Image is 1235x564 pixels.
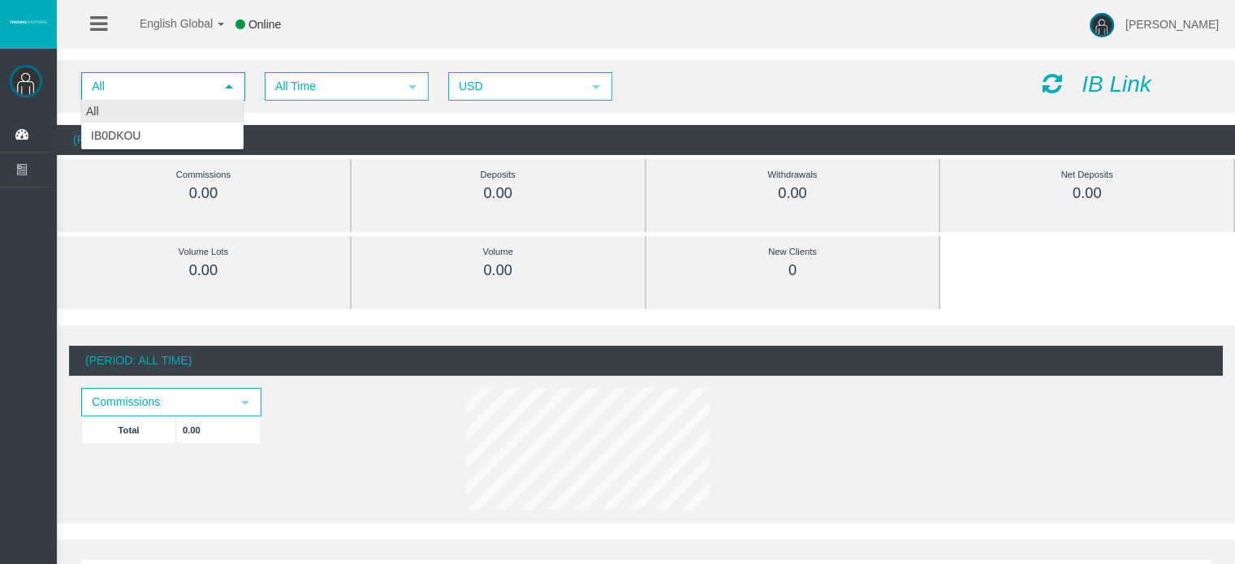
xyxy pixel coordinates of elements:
[388,261,608,280] div: 0.00
[589,80,602,93] span: select
[388,184,608,203] div: 0.00
[93,166,313,184] div: Commissions
[8,19,49,25] img: logo.svg
[266,74,398,99] span: All Time
[83,390,231,415] span: Commissions
[82,416,176,443] td: Total
[1090,13,1114,37] img: user-image
[1043,72,1062,95] i: Reload Dashboard
[93,184,313,203] div: 0.00
[450,74,581,99] span: USD
[977,184,1197,203] div: 0.00
[82,101,243,123] div: All
[977,166,1197,184] div: Net Deposits
[69,346,1223,376] div: (Period: All Time)
[93,243,313,261] div: Volume Lots
[82,123,243,149] li: IB0dkou
[683,261,903,280] div: 0
[239,396,252,409] span: select
[683,184,903,203] div: 0.00
[1125,18,1219,31] span: [PERSON_NAME]
[388,243,608,261] div: Volume
[119,17,213,30] span: English Global
[388,166,608,184] div: Deposits
[406,80,419,93] span: select
[222,80,235,93] span: select
[93,261,313,280] div: 0.00
[83,74,214,99] span: All
[683,243,903,261] div: New Clients
[683,166,903,184] div: Withdrawals
[1082,71,1151,97] i: IB Link
[248,18,281,31] span: Online
[176,416,261,443] td: 0.00
[57,125,1235,155] div: (Period: All Time)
